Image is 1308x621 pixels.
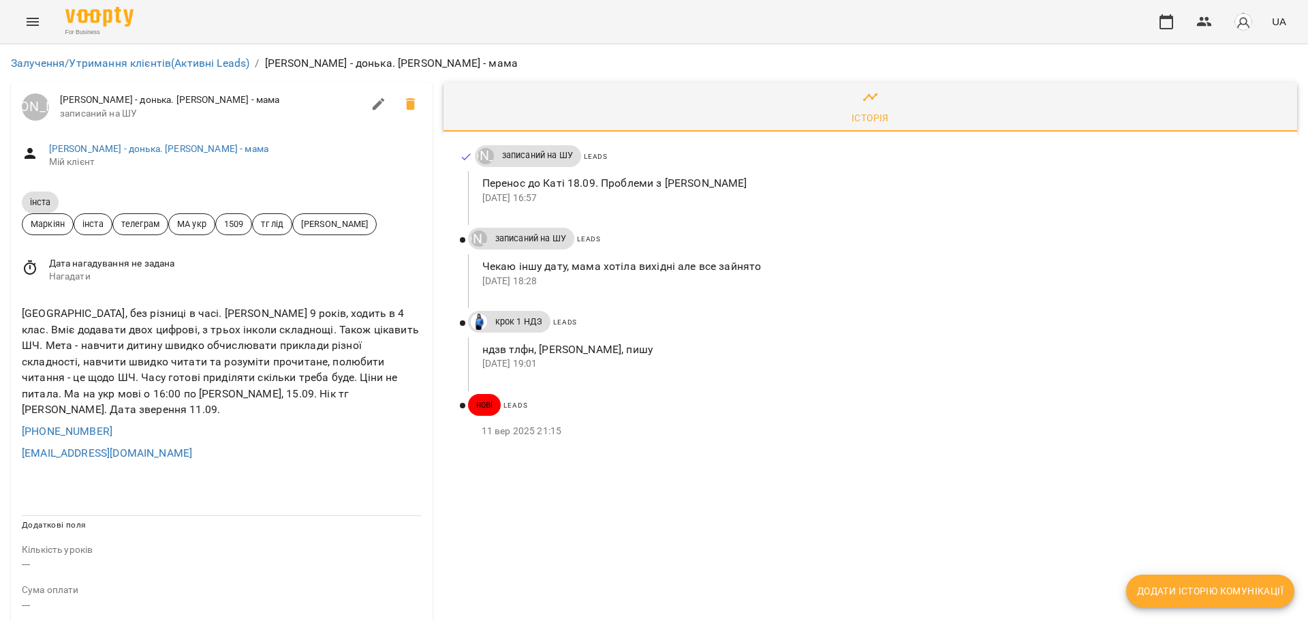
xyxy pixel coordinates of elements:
[16,5,49,38] button: Menu
[22,93,49,121] div: Луцук Маркіян
[265,55,518,72] p: [PERSON_NAME] - донька. [PERSON_NAME] - мама
[60,93,362,107] span: [PERSON_NAME] - донька. [PERSON_NAME] - мама
[468,399,501,411] span: нові
[293,217,376,230] span: [PERSON_NAME]
[468,314,487,330] a: Дащенко Аня
[65,28,134,37] span: For Business
[482,175,1275,192] p: Перенос до Каті 18.09. Проблеми з [PERSON_NAME]
[1266,9,1292,34] button: UA
[487,232,574,245] span: записаний на ШУ
[255,55,259,72] li: /
[1272,14,1286,29] span: UA
[494,149,581,162] span: записаний на ШУ
[49,257,422,271] span: Дата нагадування не задана
[22,93,49,121] a: [PERSON_NAME]
[471,230,487,247] div: Луцук Маркіян
[584,153,608,160] span: Leads
[482,258,1275,275] p: Чекаю іншу дату, мама хотіла вихідні але все зайнято
[471,314,487,330] img: Дащенко Аня
[22,584,422,597] p: field-description
[1137,583,1283,599] span: Додати історію комунікації
[49,270,422,284] span: Нагадати
[468,230,487,247] a: [PERSON_NAME]
[169,217,215,230] span: МА укр
[22,597,422,614] p: ---
[22,217,73,230] span: Маркіян
[22,543,422,557] p: field-description
[49,155,422,169] span: Мій клієнт
[482,192,1275,205] p: [DATE] 16:57
[19,303,424,421] div: [GEOGRAPHIC_DATA], без різниці в часі. [PERSON_NAME] 9 років, ходить в 4 клас. Вміє додавати двох...
[577,235,601,243] span: Leads
[22,556,422,573] p: ---
[482,425,1275,438] p: 11 вер 2025 21:15
[482,357,1275,371] p: [DATE] 19:01
[65,7,134,27] img: Voopty Logo
[11,55,1297,72] nav: breadcrumb
[852,110,889,126] div: Історія
[553,318,577,326] span: Leads
[22,520,86,530] span: Додаткові поля
[49,143,268,154] a: [PERSON_NAME] - донька. [PERSON_NAME] - мама
[478,148,494,164] div: Луцук Маркіян
[216,217,252,230] span: 1509
[113,217,168,230] span: телеграм
[1234,12,1253,31] img: avatar_s.png
[60,107,362,121] span: записаний на ШУ
[482,342,1275,358] p: ндзв тлфн, [PERSON_NAME], пишу
[22,446,192,459] a: [EMAIL_ADDRESS][DOMAIN_NAME]
[475,148,494,164] a: [PERSON_NAME]
[11,57,249,70] a: Залучення/Утримання клієнтів(Активні Leads)
[74,217,112,230] span: інста
[487,316,550,328] span: крок 1 НДЗ
[1126,575,1294,607] button: Додати історію комунікації
[22,425,112,438] a: [PHONE_NUMBER]
[22,196,59,208] span: інста
[482,275,1275,288] p: [DATE] 18:28
[253,217,292,230] span: тг лід
[503,402,527,409] span: Leads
